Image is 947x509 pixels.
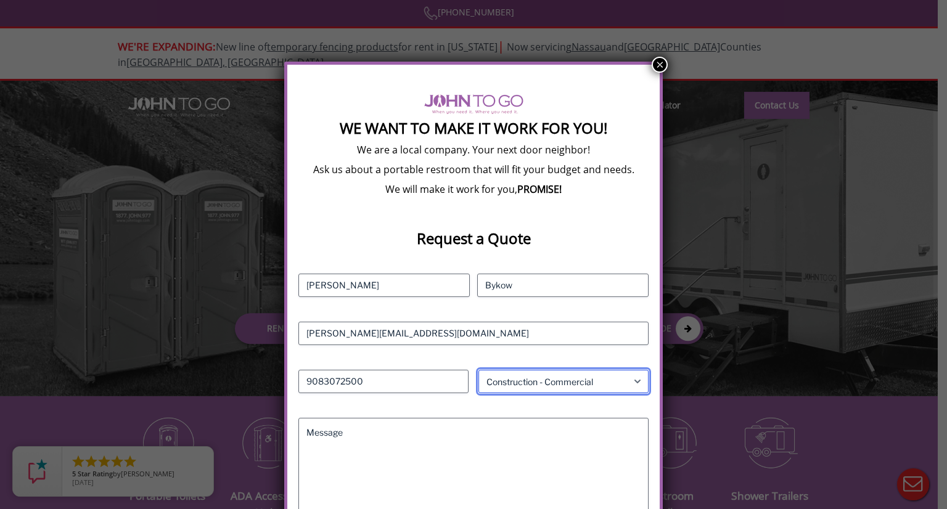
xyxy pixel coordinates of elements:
[298,274,470,297] input: First Name
[417,228,531,248] strong: Request a Quote
[298,163,649,176] p: Ask us about a portable restroom that will fit your budget and needs.
[340,118,607,138] strong: We Want To Make It Work For You!
[298,322,649,345] input: Email
[477,274,649,297] input: Last Name
[424,94,523,114] img: logo of viptogo
[652,57,668,73] button: Close
[298,182,649,196] p: We will make it work for you,
[298,143,649,157] p: We are a local company. Your next door neighbor!
[517,182,562,196] b: PROMISE!
[298,370,469,393] input: Phone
